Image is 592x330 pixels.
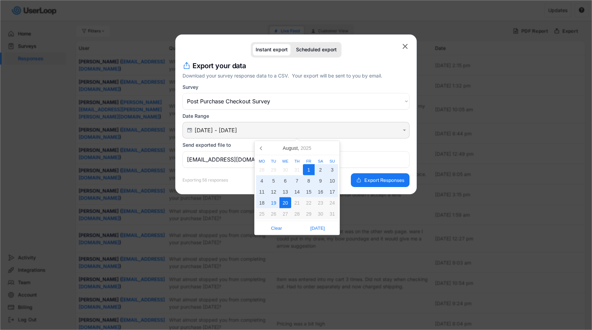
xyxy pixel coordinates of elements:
div: 1 [303,164,315,175]
div: Exporting 56 responses [182,178,228,182]
div: 3 [326,164,338,175]
text:  [403,127,406,133]
div: 30 [279,164,291,175]
div: 21 [291,197,303,208]
div: Fr [303,159,315,163]
div: 31 [291,164,303,175]
div: Su [326,159,338,163]
div: 22 [303,197,315,208]
div: 24 [326,197,338,208]
button: [DATE] [297,223,338,234]
i: 2025 [300,146,311,151]
div: 17 [326,186,338,197]
div: August, [280,143,314,154]
div: 25 [256,208,268,219]
div: 18 [256,197,268,208]
div: 28 [256,164,268,175]
button:  [401,42,410,51]
div: Mo [256,159,268,163]
div: 19 [268,197,279,208]
button:  [401,127,407,133]
div: 9 [315,175,326,186]
input: Air Date/Time Picker [195,127,399,134]
div: 10 [326,175,338,186]
div: Tu [268,159,279,163]
div: Scheduled export [296,47,337,53]
button: Export Responses [351,173,410,187]
div: 15 [303,186,315,197]
button:  [186,127,193,133]
div: 13 [279,186,291,197]
div: 14 [291,186,303,197]
div: Send exported file to [182,142,231,148]
div: 16 [315,186,326,197]
div: 26 [268,208,279,219]
div: 23 [315,197,326,208]
div: 28 [291,208,303,219]
span: Export Responses [364,178,404,183]
div: We [279,159,291,163]
div: 5 [268,175,279,186]
div: 12 [268,186,279,197]
div: Th [291,159,303,163]
div: 29 [303,208,315,219]
div: 2 [315,164,326,175]
div: 11 [256,186,268,197]
div: 29 [268,164,279,175]
div: 31 [326,208,338,219]
div: 7 [291,175,303,186]
div: Sa [315,159,326,163]
span: Clear [258,223,295,233]
text:  [187,127,192,133]
div: 20 [279,197,291,208]
text:  [403,42,408,51]
h4: Export your data [193,61,246,71]
div: Download your survey response data to a CSV. Your export will be sent to you by email. [182,72,410,79]
div: 6 [279,175,291,186]
span: [DATE] [299,223,336,233]
button: Clear [256,223,297,234]
div: Date Range [182,113,209,119]
div: 4 [256,175,268,186]
div: 8 [303,175,315,186]
div: Survey [182,84,198,90]
div: 30 [315,208,326,219]
div: 27 [279,208,291,219]
div: Instant export [256,47,288,53]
